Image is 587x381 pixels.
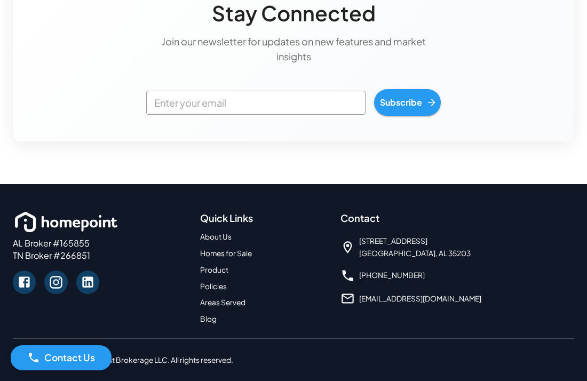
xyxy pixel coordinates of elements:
[340,210,574,227] h6: Contact
[359,294,481,303] a: [EMAIL_ADDRESS][DOMAIN_NAME]
[13,355,233,364] span: Copyright © 2025 Homepoint Brokerage LLC. All rights reserved.
[200,249,252,258] a: Homes for Sale
[200,298,245,307] a: Areas Served
[44,351,95,364] p: Contact Us
[200,232,232,241] a: About Us
[359,271,425,280] a: [PHONE_NUMBER]
[200,282,227,291] a: Policies
[146,34,441,63] p: Join our newsletter for updates on new features and market insights
[200,314,217,323] a: Blog
[13,237,200,262] p: AL Broker #165855 TN Broker #266851
[359,235,471,260] span: [STREET_ADDRESS] [GEOGRAPHIC_DATA], AL 35203
[200,265,228,274] a: Product
[374,89,441,116] button: Subscribe
[146,91,366,115] input: Enter your email
[200,210,253,227] h6: Quick Links
[212,1,376,26] h4: Stay Connected
[13,210,120,234] img: homepoint_logo_white_horz.png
